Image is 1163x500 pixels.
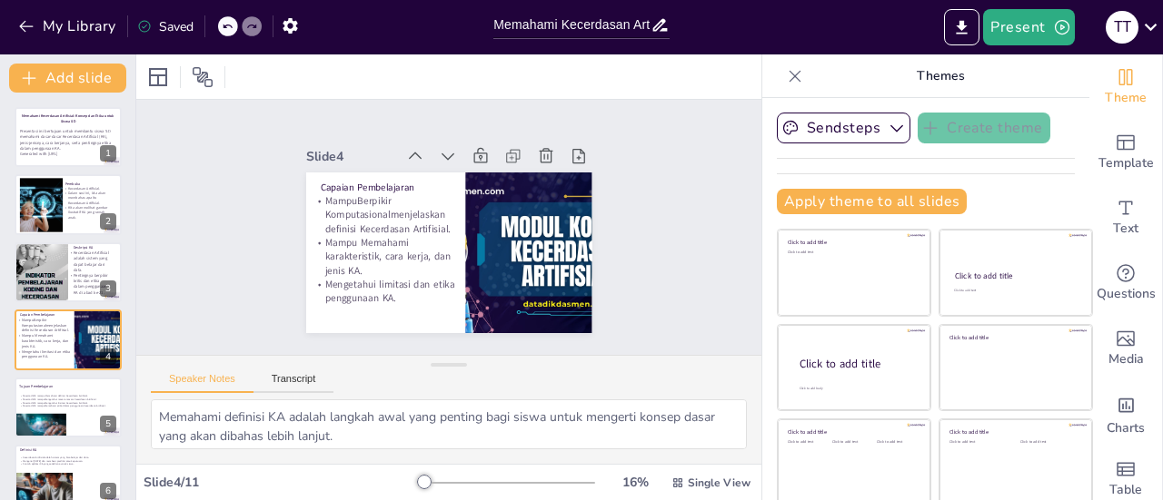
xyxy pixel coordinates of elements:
[253,373,334,393] button: Transcript
[20,312,63,318] p: Capaian Pembelajaran
[144,474,421,491] div: Slide 4 / 11
[955,270,1076,281] div: Click to add title
[22,333,69,348] span: Mampu Memahami karakteristik, cara kerja, dan jenis KA.
[144,63,173,92] div: Layout
[320,181,434,194] p: Capaian Pembelajaran
[810,54,1071,98] p: Themes
[944,9,979,45] button: Export to PowerPoint
[877,440,918,445] div: Click to add text
[800,357,916,372] div: Click to add title
[1020,440,1078,445] div: Click to add text
[1089,381,1162,446] div: Add charts and graphs
[1107,418,1145,438] span: Charts
[954,289,1075,293] div: Click to add text
[493,12,650,38] input: Insert title
[949,440,1007,445] div: Click to add text
[100,416,116,432] div: 5
[64,191,112,205] p: Dalam sesi ini, kita akan membahas apa itu Kecerdasan Artifisial.
[1097,284,1156,304] span: Questions
[1098,153,1154,173] span: Template
[15,377,122,437] div: https://cdn.sendsteps.com/images/logo/sendsteps_logo_white.pnghttps://cdn.sendsteps.com/images/lo...
[1106,11,1138,44] div: T T
[19,394,115,397] p: Peserta didik mampu Memahami definisi Kecerdasan Artifisial.
[22,113,114,123] strong: Memahami Kecerdasan Artifisial: Konsep dan Etika untuk Siswa SD
[324,278,454,305] span: Mengetahui limitasi dan etika penggunaan KA.
[788,250,918,255] div: Click to add text
[788,440,829,445] div: Click to add text
[74,245,116,250] p: Deskripsi KA
[1089,185,1162,250] div: Add text boxes
[832,440,873,445] div: Click to add text
[777,113,910,143] button: Sendsteps
[324,236,450,278] span: Mampu Memahami karakteristik, cara kerja, dan jenis KA.
[613,474,657,491] div: 16 %
[151,399,747,449] textarea: Memahami definisi KA adalah langkah awal yang penting bagi siswa untuk mengerti konsep dasar yang...
[788,239,918,246] div: Click to add title
[1089,250,1162,316] div: Get real-time input from your audience
[192,66,214,88] span: Position
[16,318,74,333] p: Berpikir Komputasional
[9,64,126,93] button: Add slide
[788,428,918,436] div: Click to add title
[983,9,1074,45] button: Present
[324,194,357,208] span: Mampu
[918,113,1050,143] button: Create theme
[777,189,967,214] button: Apply theme to all slides
[1113,219,1138,239] span: Text
[19,401,115,405] p: Peserta didik mampuMengetahui limitasi Kecerdasan Artifisial.
[64,185,112,190] p: Kecerdasan Artifisial.
[20,463,116,466] p: Contoh aplikasi KA yang sederhana untuk siswa.
[100,483,116,499] div: 6
[100,213,116,230] div: 2
[688,475,750,490] span: Single View
[19,397,115,401] p: Peserta didik mampuMengetahui macam-macam Kecerdasan Artifisial.
[22,349,71,359] span: Mengetahui limitasi dan etika penggunaan KA.
[20,456,116,459] p: Kecerdasan Artifisial adalah sistem yang bisa belajar dari data.
[15,107,122,167] div: https://cdn.sendsteps.com/images/logo/sendsteps_logo_white.pnghttps://cdn.sendsteps.com/images/lo...
[312,194,464,236] p: Berpikir Komputasional
[1106,9,1138,45] button: T T
[1105,88,1147,108] span: Theme
[800,387,914,391] div: Click to add body
[15,242,122,302] div: https://cdn.sendsteps.com/images/logo/sendsteps_logo_white.pnghttps://cdn.sendsteps.com/images/lo...
[64,205,112,220] p: Kita akan melihat gambar ilustratif KA yang ramah anak.
[15,174,122,234] div: https://cdn.sendsteps.com/images/logo/sendsteps_logo_white.pnghttps://cdn.sendsteps.com/images/lo...
[100,145,116,162] div: 1
[15,309,122,369] div: https://cdn.sendsteps.com/images/logo/sendsteps_logo_white.pnghttps://cdn.sendsteps.com/images/lo...
[306,148,396,165] div: Slide 4
[151,373,253,393] button: Speaker Notes
[949,333,1079,340] div: Click to add title
[20,459,116,463] p: Mengenal [DATE] dan membuat prediksi atau keputusan.
[22,318,34,323] span: Mampu
[100,280,116,297] div: 3
[1089,120,1162,185] div: Add ready made slides
[1108,349,1144,369] span: Media
[949,428,1079,436] div: Click to add title
[324,208,450,235] span: menjelaskan definisi Kecerdasan Artifisial.
[22,323,69,333] span: menjelaskan definisi Kecerdasan Artifisial.
[20,447,116,453] p: Definisi KA
[1089,316,1162,381] div: Add images, graphics, shapes or video
[14,12,124,41] button: My Library
[137,18,194,35] div: Saved
[100,348,116,365] div: 4
[20,152,58,157] span: Generated with [URL]
[65,181,114,187] p: Pembuka
[20,129,111,152] span: Presentasi ini bertujuan untuk membantu siswa SD memahami dasar-dasar Kecerdasan Artifisial (KA),...
[1089,54,1162,120] div: Change the overall theme
[19,404,115,407] p: Peserta didik mampuMemahami etika dalam penggunaan Kecerdasan Artifisial.
[68,272,111,295] p: Pentingnya berpikir kritis dan etika dalam penggunaan KA di abad ke-21.
[68,250,111,273] p: Kecerdasan Artifisial adalah sistem yang dapat belajar dari data.
[1109,480,1142,500] span: Table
